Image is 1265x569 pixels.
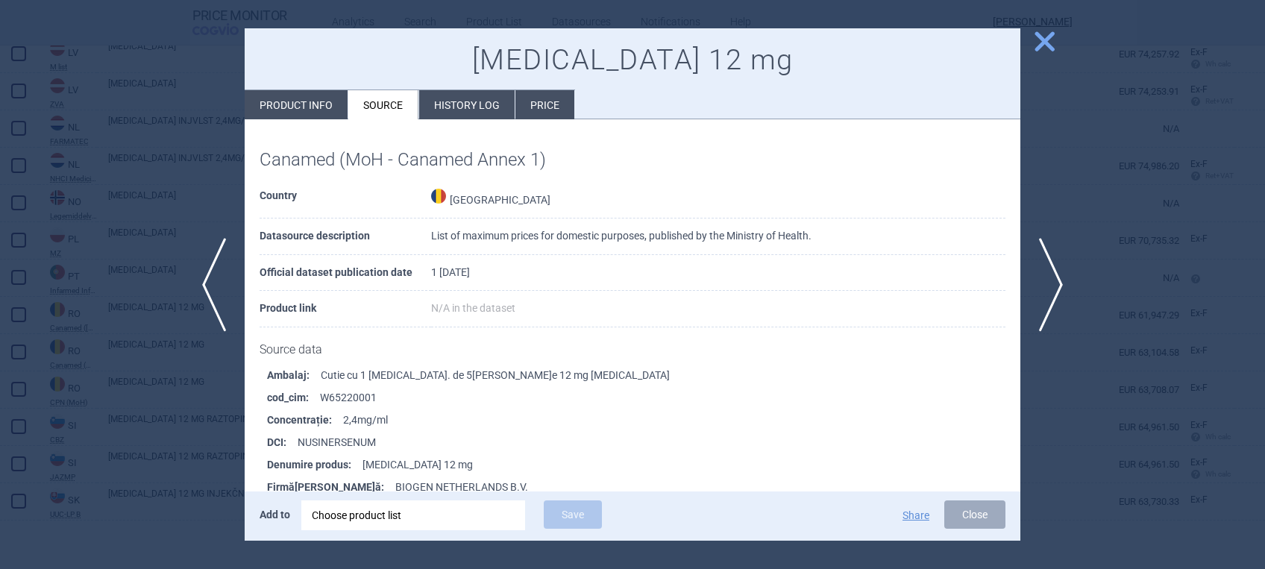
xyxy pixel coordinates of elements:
[267,364,1020,386] li: Cutie cu 1 [MEDICAL_DATA]. de 5[PERSON_NAME]e 12 mg [MEDICAL_DATA]
[267,476,395,498] strong: Firmă[PERSON_NAME]ă :
[301,500,525,530] div: Choose product list
[431,255,1005,292] td: 1 [DATE]
[903,510,929,521] button: Share
[260,178,431,219] th: Country
[348,90,418,119] li: Source
[267,409,1020,431] li: 2,4mg/ml
[267,476,1020,498] li: BIOGEN NETHERLANDS B.V.
[260,291,431,327] th: Product link
[245,90,348,119] li: Product info
[431,189,446,204] img: Romania
[544,500,602,529] button: Save
[267,364,321,386] strong: Ambalaj :
[431,302,515,314] span: N/A in the dataset
[267,453,362,476] strong: Denumire produs :
[419,90,515,119] li: History log
[515,90,574,119] li: Price
[267,409,343,431] strong: Concentrație :
[312,500,515,530] div: Choose product list
[260,500,290,529] p: Add to
[267,453,1020,476] li: [MEDICAL_DATA] 12 mg
[260,342,1005,356] h1: Source data
[944,500,1005,529] button: Close
[267,431,298,453] strong: DCI :
[260,43,1005,78] h1: [MEDICAL_DATA] 12 mg
[260,255,431,292] th: Official dataset publication date
[267,386,1020,409] li: W65220001
[267,431,1020,453] li: NUSINERSENUM
[431,219,1005,255] td: List of maximum prices for domestic purposes, published by the Ministry of Health.
[267,386,320,409] strong: cod_cim :
[260,219,431,255] th: Datasource description
[260,149,1005,171] h1: Canamed (MoH - Canamed Annex 1)
[431,178,1005,219] td: [GEOGRAPHIC_DATA]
